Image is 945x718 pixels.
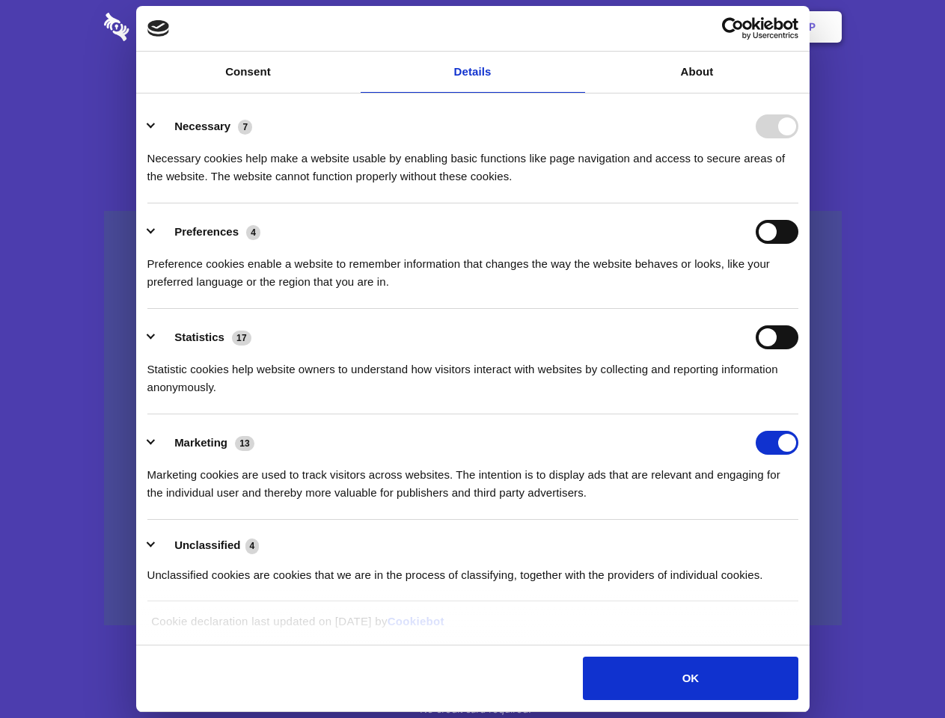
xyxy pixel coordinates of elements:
label: Preferences [174,225,239,238]
div: Cookie declaration last updated on [DATE] by [140,613,805,642]
span: 7 [238,120,252,135]
button: Marketing (13) [147,431,264,455]
iframe: Drift Widget Chat Controller [870,643,927,700]
a: Consent [136,52,361,93]
a: Wistia video thumbnail [104,211,842,626]
label: Necessary [174,120,230,132]
h1: Eliminate Slack Data Loss. [104,67,842,121]
span: 4 [245,538,260,553]
label: Statistics [174,331,224,343]
div: Marketing cookies are used to track visitors across websites. The intention is to display ads tha... [147,455,798,502]
button: Unclassified (4) [147,536,269,555]
img: logo [147,20,170,37]
a: About [585,52,810,93]
a: Usercentrics Cookiebot - opens in a new window [667,17,798,40]
label: Marketing [174,436,227,449]
span: 17 [232,331,251,346]
div: Statistic cookies help website owners to understand how visitors interact with websites by collec... [147,349,798,396]
div: Necessary cookies help make a website usable by enabling basic functions like page navigation and... [147,138,798,185]
a: Contact [607,4,676,50]
a: Pricing [439,4,504,50]
button: OK [583,657,798,700]
a: Cookiebot [388,615,444,628]
span: 13 [235,436,254,451]
a: Details [361,52,585,93]
span: 4 [246,225,260,240]
div: Unclassified cookies are cookies that we are in the process of classifying, together with the pro... [147,555,798,584]
img: logo-wordmark-white-trans-d4663122ce5f474addd5e946df7df03e33cb6a1c49d2221995e7729f52c070b2.svg [104,13,232,41]
h4: Auto-redaction of sensitive data, encrypted data sharing and self-destructing private chats. Shar... [104,136,842,185]
button: Necessary (7) [147,114,262,138]
button: Statistics (17) [147,325,261,349]
a: Login [679,4,744,50]
button: Preferences (4) [147,220,270,244]
div: Preference cookies enable a website to remember information that changes the way the website beha... [147,244,798,291]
